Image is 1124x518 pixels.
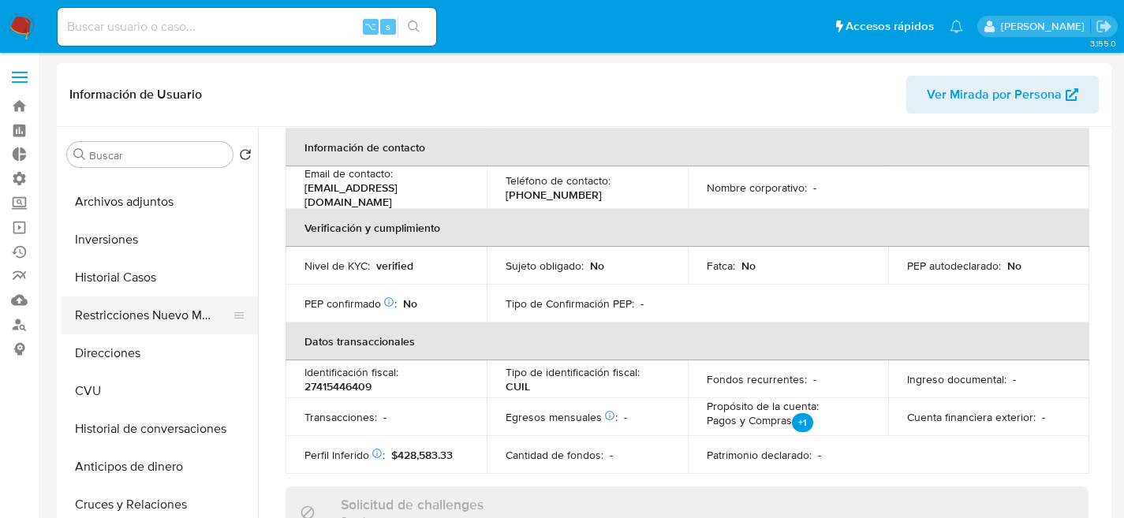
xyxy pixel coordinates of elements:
[383,410,386,424] p: -
[61,410,258,448] button: Historial de conversaciones
[506,379,530,393] p: CUIL
[707,448,812,462] p: Patrimonio declarado :
[640,296,644,311] p: -
[624,410,627,424] p: -
[239,148,252,166] button: Volver al orden por defecto
[61,372,258,410] button: CVU
[364,19,376,34] span: ⌥
[707,259,735,273] p: Fatca :
[506,448,603,462] p: Cantidad de fondos :
[61,334,258,372] button: Direcciones
[304,410,377,424] p: Transacciones :
[341,496,484,513] h3: Solicitud de challenges
[813,181,816,195] p: -
[58,17,436,37] input: Buscar usuario o caso...
[386,19,390,34] span: s
[304,259,370,273] p: Nivel de KYC :
[610,448,613,462] p: -
[907,372,1006,386] p: Ingreso documental :
[1013,372,1016,386] p: -
[707,181,807,195] p: Nombre corporativo :
[1007,259,1021,273] p: No
[376,259,413,273] p: verified
[950,20,963,33] a: Notificaciones
[813,372,816,386] p: -
[707,413,813,435] p: Pagos y Compras
[304,448,385,462] p: Perfil Inferido :
[89,148,226,162] input: Buscar
[304,166,393,181] p: Email de contacto :
[403,296,417,311] p: No
[741,259,756,273] p: No
[506,173,611,188] p: Teléfono de contacto :
[304,296,397,311] p: PEP confirmado :
[506,365,640,379] p: Tipo de identificación fiscal :
[73,148,86,161] button: Buscar
[304,379,372,393] p: 27415446409
[304,181,461,209] p: [EMAIL_ADDRESS][DOMAIN_NAME]
[61,259,258,296] button: Historial Casos
[818,448,821,462] p: -
[927,76,1062,114] span: Ver Mirada por Persona
[1042,410,1045,424] p: -
[286,322,1089,360] th: Datos transaccionales
[906,76,1099,114] button: Ver Mirada por Persona
[590,259,604,273] p: No
[286,209,1089,247] th: Verificación y cumplimiento
[61,183,258,221] button: Archivos adjuntos
[506,259,584,273] p: Sujeto obligado :
[907,410,1036,424] p: Cuenta financiera exterior :
[707,399,819,413] p: Propósito de la cuenta :
[707,372,807,386] p: Fondos recurrentes :
[1001,19,1090,34] p: facundo.marin@mercadolibre.com
[286,129,1089,166] th: Información de contacto
[61,296,245,334] button: Restricciones Nuevo Mundo
[792,413,813,432] p: +1
[391,447,453,463] span: $428,583.33
[846,18,934,35] span: Accesos rápidos
[61,448,258,486] button: Anticipos de dinero
[304,365,398,379] p: Identificación fiscal :
[1096,18,1112,35] a: Salir
[61,221,258,259] button: Inversiones
[398,16,430,38] button: search-icon
[907,259,1001,273] p: PEP autodeclarado :
[506,410,618,424] p: Egresos mensuales :
[506,188,602,202] p: [PHONE_NUMBER]
[506,296,634,311] p: Tipo de Confirmación PEP :
[69,87,202,102] h1: Información de Usuario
